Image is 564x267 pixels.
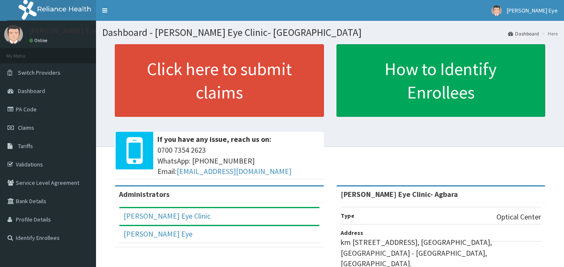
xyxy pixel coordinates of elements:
[508,30,539,37] a: Dashboard
[124,229,192,239] a: [PERSON_NAME] Eye
[177,166,291,176] a: [EMAIL_ADDRESS][DOMAIN_NAME]
[157,134,271,144] b: If you have any issue, reach us on:
[341,189,458,199] strong: [PERSON_NAME] Eye Clinic- Agbara
[491,5,502,16] img: User Image
[496,212,541,222] p: Optical Center
[341,229,363,237] b: Address
[336,44,546,117] a: How to Identify Enrollees
[507,7,558,14] span: [PERSON_NAME] Eye
[124,211,210,221] a: [PERSON_NAME] Eye Clinic
[18,142,33,150] span: Tariffs
[157,145,320,177] span: 0700 7354 2623 WhatsApp: [PHONE_NUMBER] Email:
[341,212,354,219] b: Type
[102,27,558,38] h1: Dashboard - [PERSON_NAME] Eye Clinic- [GEOGRAPHIC_DATA]
[29,38,49,43] a: Online
[4,25,23,44] img: User Image
[540,30,558,37] li: Here
[115,44,324,117] a: Click here to submit claims
[18,87,45,95] span: Dashboard
[18,124,34,131] span: Claims
[119,189,169,199] b: Administrators
[29,27,97,35] p: [PERSON_NAME] Eye
[18,69,61,76] span: Switch Providers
